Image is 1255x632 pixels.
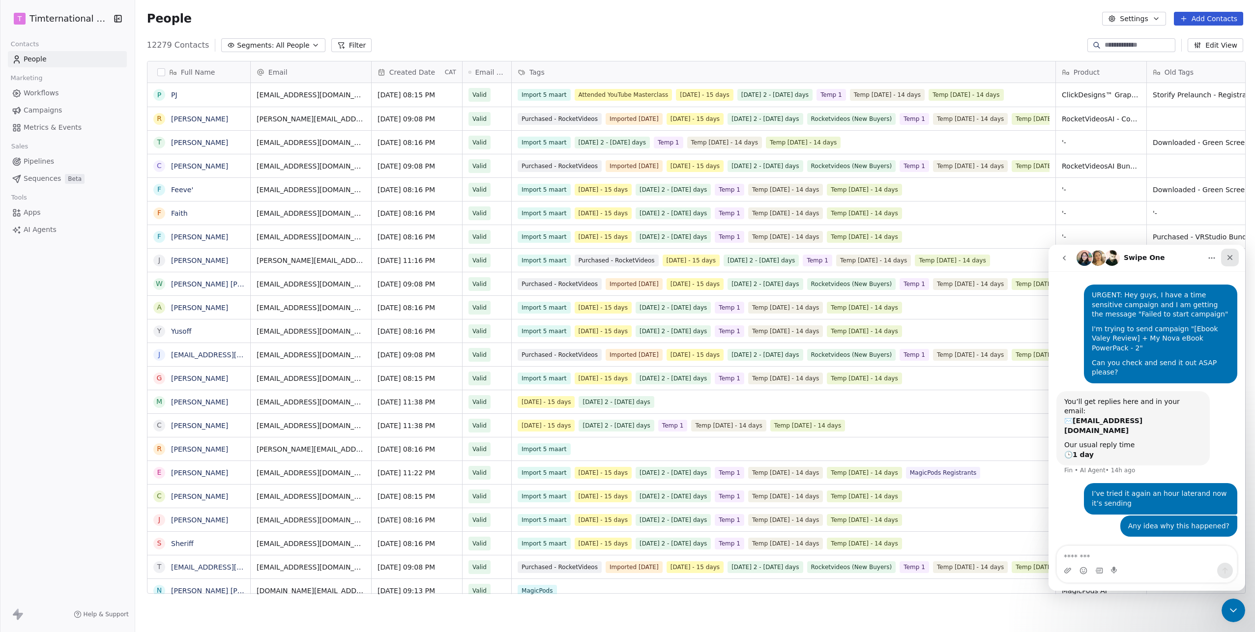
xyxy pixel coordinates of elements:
div: Can you check and send it out ASAP please? [43,114,181,133]
span: Valid [472,114,487,124]
span: [DATE] 11:38 PM [378,421,456,431]
div: T [157,137,162,147]
span: [DATE] - 15 days [574,514,631,526]
a: Faith [171,209,188,217]
span: [EMAIL_ADDRESS][DOMAIN_NAME] [257,350,365,360]
img: Profile image for Mrinal [28,5,44,21]
span: '- [1062,232,1140,242]
a: [PERSON_NAME] [171,398,228,406]
span: Import 5 maart [518,373,571,384]
span: Temp [DATE] - 14 days [748,207,823,219]
div: F [157,184,161,195]
span: [EMAIL_ADDRESS][DOMAIN_NAME] [257,303,365,313]
a: [PERSON_NAME] [PERSON_NAME] [171,280,288,288]
b: [EMAIL_ADDRESS][DOMAIN_NAME] [16,172,94,190]
span: [PERSON_NAME][EMAIL_ADDRESS][PERSON_NAME][DOMAIN_NAME] [257,444,365,454]
div: Email Verification Status [463,61,511,83]
span: [DATE] - 15 days [518,420,575,431]
span: Workflows [24,88,59,98]
div: Created DateCAT [372,61,462,83]
span: Import 5 maart [518,89,571,101]
h1: Swipe One [75,9,117,17]
span: [DATE] - 15 days [662,255,719,266]
span: Temp [DATE] - 14 days [748,467,823,479]
span: Import 5 maart [518,255,571,266]
span: [EMAIL_ADDRESS][DOMAIN_NAME] [257,373,365,383]
span: [DATE] 2 - [DATE] days [636,207,711,219]
span: Temp 1 [900,278,929,290]
span: Help & Support [84,610,129,618]
button: Upload attachment [15,322,23,330]
div: C [157,420,162,431]
span: Valid [472,303,487,313]
span: Temp [DATE] - 14 days [748,231,823,243]
div: W [156,279,163,289]
span: [DATE] 08:15 PM [378,90,456,100]
span: Attended YouTube Masterclass [574,89,672,101]
div: I’ve tried it again an hour laterand now it’s sending [35,238,189,269]
span: [DATE] 09:08 PM [378,114,456,124]
span: RocketVideosAI - Commercial [1062,114,1140,124]
span: Valid [472,373,487,383]
span: Valid [472,350,487,360]
span: [EMAIL_ADDRESS][DOMAIN_NAME] [257,90,365,100]
span: Temp [DATE] - 14 days [827,184,902,196]
span: Valid [472,161,487,171]
a: [PERSON_NAME] [171,445,228,453]
span: [DATE] - 15 days [666,113,723,125]
span: People [147,11,192,26]
div: Tim says… [8,40,189,146]
span: Temp [DATE] - 14 days [933,160,1008,172]
a: [PERSON_NAME] [171,469,228,477]
span: Temp 1 [715,302,744,314]
div: I'm trying to send campaign "[Ebook Valey Review] + My Nova eBook PowerPack - 2" [43,80,181,109]
span: [EMAIL_ADDRESS][DOMAIN_NAME] [257,185,365,195]
span: [DATE] - 15 days [574,207,631,219]
span: Temp [DATE] - 14 days [929,89,1003,101]
span: [DATE] 09:08 PM [378,350,456,360]
span: [EMAIL_ADDRESS][DOMAIN_NAME] [257,421,365,431]
div: Fin says… [8,146,189,239]
span: Temp [DATE] - 14 days [827,231,902,243]
span: Valid [472,256,487,265]
span: [DATE] 2 - [DATE] days [728,349,803,361]
span: [EMAIL_ADDRESS][DOMAIN_NAME] [257,208,365,218]
span: Created Date [389,67,435,77]
button: go back [6,4,25,23]
span: [DATE] 08:16 PM [378,326,456,336]
span: Temp [DATE] - 14 days [827,467,902,479]
span: [DATE] 08:16 PM [378,185,456,195]
span: [DATE] - 15 days [666,160,723,172]
span: Imported [DATE] [606,113,663,125]
span: Imported [DATE] [606,278,663,290]
button: Edit View [1188,38,1243,52]
button: Emoji picker [31,322,39,330]
span: Temp [DATE] - 14 days [933,349,1008,361]
span: Temp [DATE] - 14 days [827,373,902,384]
span: Segments: [237,40,274,51]
span: [DATE] - 15 days [574,302,631,314]
span: Temp [DATE] - 14 days [933,278,1008,290]
span: AI Agents [24,225,57,235]
span: Rocketvideos (New Buyers) [807,113,896,125]
div: Close [173,4,190,22]
span: ClickDesigns™ Graphics & Designs Made Easy [1062,90,1140,100]
span: Temp [DATE] - 14 days [1012,113,1086,125]
span: [DATE] 2 - [DATE] days [737,89,813,101]
span: Timternational B.V. [29,12,110,25]
div: a [157,302,162,313]
span: [DATE] - 15 days [574,231,631,243]
span: [DATE] 11:38 PM [378,397,456,407]
span: Pipelines [24,156,54,167]
span: Import 5 maart [518,467,571,479]
span: Import 5 maart [518,302,571,314]
span: [DATE] 2 - [DATE] days [636,373,711,384]
span: Tags [529,67,545,77]
span: Import 5 maart [518,137,571,148]
span: Temp 1 [900,113,929,125]
div: You’ll get replies here and in your email:✉️[EMAIL_ADDRESS][DOMAIN_NAME]Our usual reply time🕒1 da... [8,146,161,221]
span: [DATE] 2 - [DATE] days [636,325,711,337]
span: [DATE] 2 - [DATE] days [728,113,803,125]
a: AI Agents [8,222,127,238]
span: Apps [24,207,41,218]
